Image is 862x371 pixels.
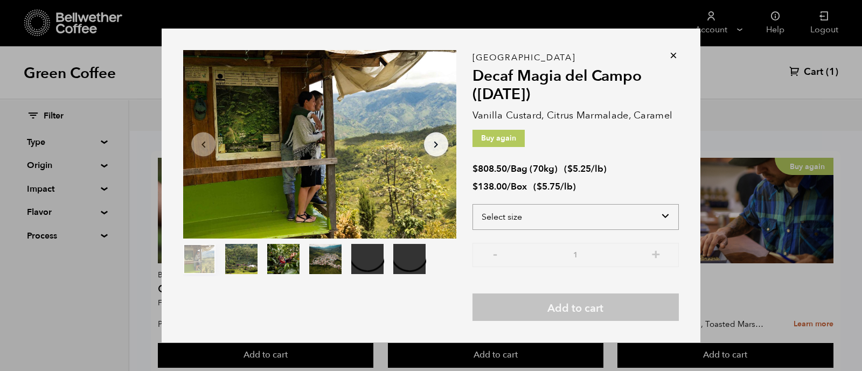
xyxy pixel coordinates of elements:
span: /lb [560,180,573,193]
span: $ [472,180,478,193]
span: Box [511,180,527,193]
bdi: 808.50 [472,163,507,175]
h2: Decaf Magia del Campo ([DATE]) [472,67,679,103]
button: Add to cart [472,293,679,321]
p: Buy again [472,130,525,147]
span: Bag (70kg) [511,163,558,175]
bdi: 5.25 [567,163,591,175]
button: - [489,248,502,259]
span: ( ) [564,163,607,175]
span: $ [537,180,542,193]
span: ( ) [533,180,576,193]
button: + [649,248,663,259]
video: Your browser does not support the video tag. [351,244,384,274]
bdi: 138.00 [472,180,507,193]
span: / [507,163,511,175]
span: $ [567,163,573,175]
p: Vanilla Custard, Citrus Marmalade, Caramel [472,108,679,123]
span: /lb [591,163,603,175]
span: / [507,180,511,193]
bdi: 5.75 [537,180,560,193]
span: $ [472,163,478,175]
video: Your browser does not support the video tag. [393,244,426,274]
